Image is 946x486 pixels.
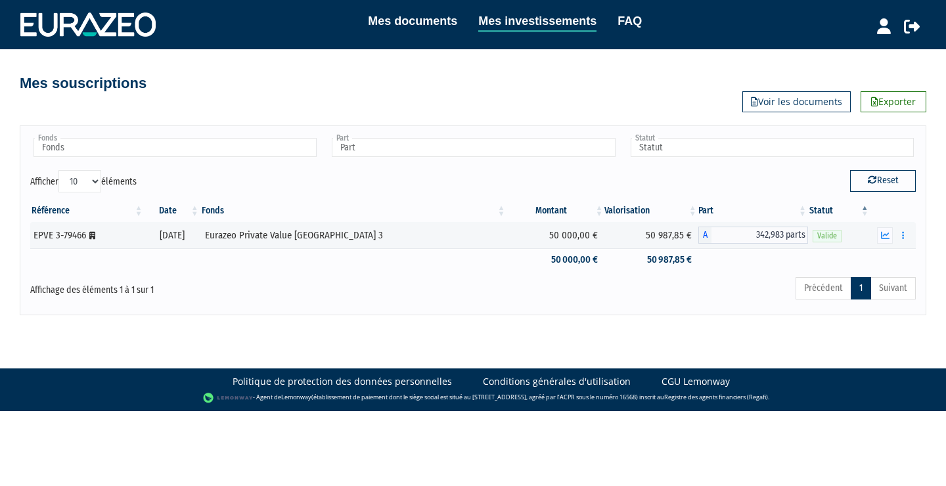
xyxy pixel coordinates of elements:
a: Mes documents [368,12,457,30]
div: - Agent de (établissement de paiement dont le siège social est situé au [STREET_ADDRESS], agréé p... [13,391,933,405]
span: Valide [813,230,842,242]
a: CGU Lemonway [662,375,730,388]
img: 1732889491-logotype_eurazeo_blanc_rvb.png [20,12,156,36]
th: Statut : activer pour trier la colonne par ordre d&eacute;croissant [808,200,870,222]
h4: Mes souscriptions [20,76,146,91]
th: Référence : activer pour trier la colonne par ordre croissant [30,200,145,222]
a: Conditions générales d'utilisation [483,375,631,388]
th: Montant: activer pour trier la colonne par ordre croissant [507,200,604,222]
th: Valorisation: activer pour trier la colonne par ordre croissant [604,200,698,222]
td: 50 000,00 € [507,248,604,271]
a: Politique de protection des données personnelles [233,375,452,388]
th: Fonds: activer pour trier la colonne par ordre croissant [200,200,507,222]
span: A [698,227,711,244]
div: Eurazeo Private Value [GEOGRAPHIC_DATA] 3 [205,229,503,242]
div: [DATE] [149,229,196,242]
a: Précédent [796,277,851,299]
a: Exporter [861,91,926,112]
th: Date: activer pour trier la colonne par ordre croissant [145,200,200,222]
div: Affichage des éléments 1 à 1 sur 1 [30,276,388,297]
a: Voir les documents [742,91,851,112]
img: logo-lemonway.png [203,391,254,405]
a: Mes investissements [478,12,597,32]
a: 1 [851,277,871,299]
button: Reset [850,170,916,191]
a: Registre des agents financiers (Regafi) [664,393,768,401]
td: 50 987,85 € [604,248,698,271]
td: 50 000,00 € [507,222,604,248]
i: [Français] Personne morale [89,232,95,240]
div: A - Eurazeo Private Value Europe 3 [698,227,808,244]
a: Suivant [870,277,916,299]
td: 50 987,85 € [604,222,698,248]
a: FAQ [618,12,642,30]
a: Lemonway [281,393,311,401]
select: Afficheréléments [58,170,101,192]
th: Part: activer pour trier la colonne par ordre croissant [698,200,808,222]
div: EPVE 3-79466 [34,229,140,242]
label: Afficher éléments [30,170,137,192]
span: 342,983 parts [711,227,808,244]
